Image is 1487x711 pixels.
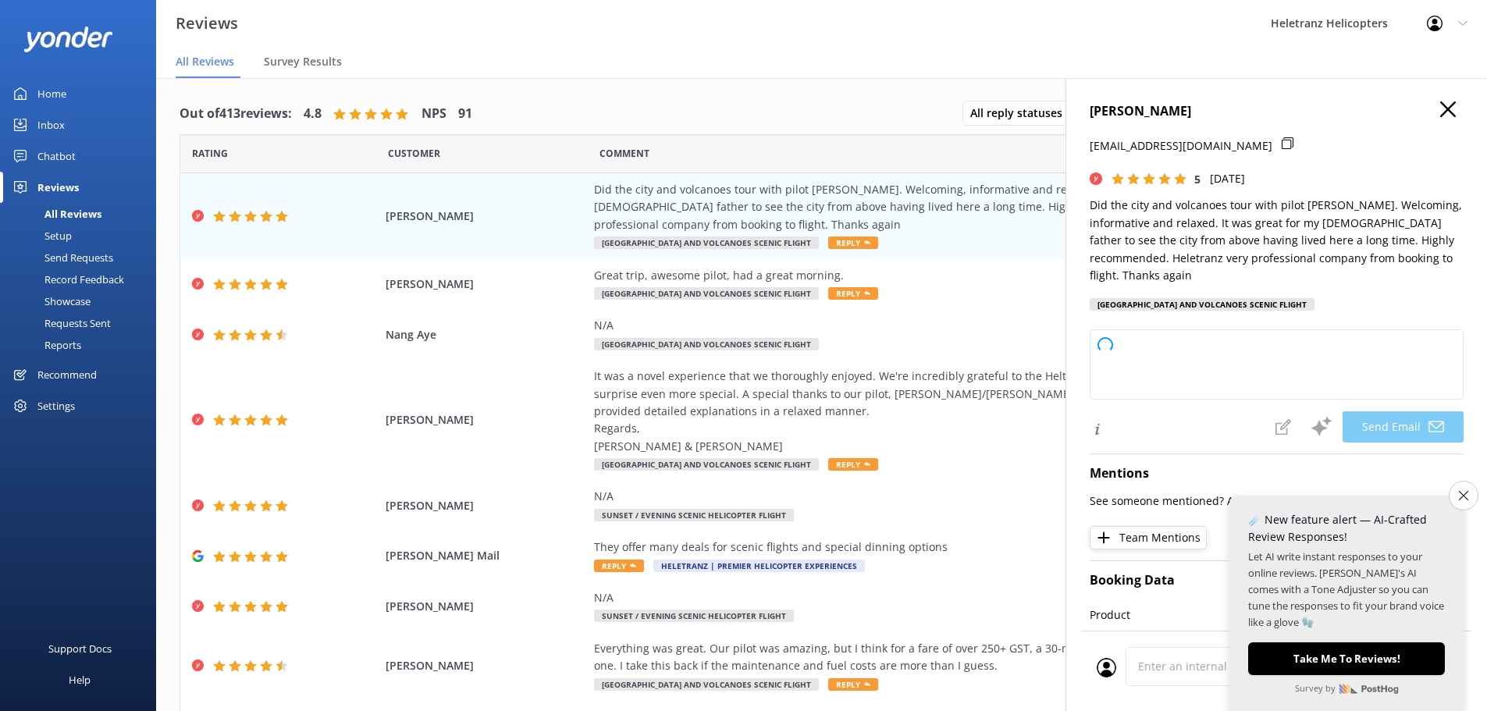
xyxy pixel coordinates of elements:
a: Record Feedback [9,268,156,290]
h4: NPS [422,104,446,124]
div: It was a novel experience that we thoroughly enjoyed. We're incredibly grateful to the Heltranz t... [594,368,1304,455]
p: [DATE] [1210,170,1245,187]
div: Showcase [9,290,91,312]
span: [GEOGRAPHIC_DATA] and Volcanoes Scenic Flight [594,236,819,249]
div: N/A [594,589,1304,606]
p: Product [1090,606,1277,642]
h3: Reviews [176,11,238,36]
div: They offer many deals for scenic flights and special dinning options [594,539,1304,556]
h4: Out of 413 reviews: [180,104,292,124]
a: Showcase [9,290,156,312]
p: Did the city and volcanoes tour with pilot [PERSON_NAME]. Welcoming, informative and relaxed. It ... [1090,197,1464,284]
span: [PERSON_NAME] [386,411,587,428]
div: Setup [9,225,72,247]
div: Home [37,78,66,109]
div: N/A [594,317,1304,334]
span: Date [192,146,228,161]
div: [GEOGRAPHIC_DATA] and Volcanoes Scenic Flight [1090,298,1314,311]
div: Did the city and volcanoes tour with pilot [PERSON_NAME]. Welcoming, informative and relaxed. It ... [594,181,1304,233]
p: [EMAIL_ADDRESS][DOMAIN_NAME] [1090,137,1272,155]
div: Support Docs [48,633,112,664]
a: Send Requests [9,247,156,268]
span: [PERSON_NAME] [386,598,587,615]
h4: Mentions [1090,464,1464,484]
span: Reply [594,560,644,572]
a: Setup [9,225,156,247]
div: Record Feedback [9,268,124,290]
span: Question [599,146,649,161]
span: [PERSON_NAME] [386,497,587,514]
img: yonder-white-logo.png [23,27,113,52]
a: Requests Sent [9,312,156,334]
span: [PERSON_NAME] Mail [386,547,587,564]
a: All Reviews [9,203,156,225]
span: [PERSON_NAME] [386,657,587,674]
span: Sunset / Evening Scenic Helicopter Flight [594,509,794,521]
span: Survey Results [264,54,342,69]
div: Send Requests [9,247,113,268]
span: All Reviews [176,54,234,69]
div: Reports [9,334,81,356]
div: N/A [594,488,1304,505]
span: Nang Aye [386,326,587,343]
a: Reports [9,334,156,356]
div: Settings [37,390,75,421]
span: Reply [828,458,878,471]
div: Help [69,664,91,695]
span: 5 [1194,172,1201,187]
button: Close [1440,101,1456,119]
span: [GEOGRAPHIC_DATA] and Volcanoes Scenic Flight [594,678,819,691]
span: Date [388,146,440,161]
div: Chatbot [37,140,76,172]
span: [PERSON_NAME] [386,276,587,293]
button: Team Mentions [1090,526,1207,549]
span: [GEOGRAPHIC_DATA] and Volcanoes Scenic Flight [594,458,819,471]
div: Reviews [37,172,79,203]
div: Recommend [37,359,97,390]
span: Sunset / Evening Scenic Helicopter Flight [594,610,794,622]
span: Heletranz | Premier Helicopter Experiences [653,560,865,572]
div: Everything was great. Our pilot was amazing, but I think for a fare of over 250+ GST, a 30-minute... [594,640,1304,675]
span: Reply [828,236,878,249]
p: See someone mentioned? Add it to auto-mentions [1090,492,1464,510]
div: Requests Sent [9,312,111,334]
span: Reply [828,287,878,300]
h4: 91 [458,104,472,124]
div: All Reviews [9,203,101,225]
div: Inbox [37,109,65,140]
span: [GEOGRAPHIC_DATA] and Volcanoes Scenic Flight [594,287,819,300]
h4: 4.8 [304,104,322,124]
span: [PERSON_NAME] [386,208,587,225]
img: user_profile.svg [1097,658,1116,677]
span: All reply statuses [970,105,1072,122]
span: Reply [828,678,878,691]
span: [GEOGRAPHIC_DATA] and Volcanoes Scenic Flight [594,338,819,350]
h4: [PERSON_NAME] [1090,101,1464,122]
h4: Booking Data [1090,571,1464,591]
div: Great trip, awesome pilot, had a great morning. [594,267,1304,284]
